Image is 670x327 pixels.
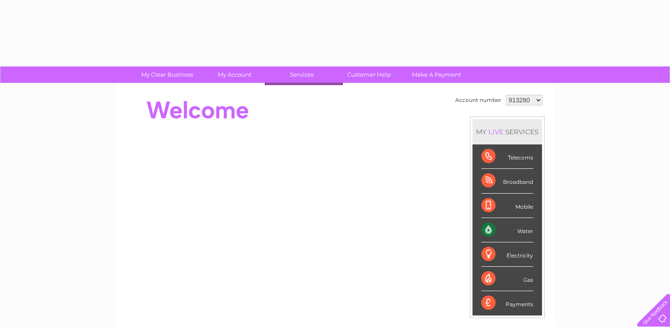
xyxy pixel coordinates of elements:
[481,194,533,218] div: Mobile
[453,93,503,108] td: Account number
[400,66,473,83] a: Make A Payment
[481,169,533,193] div: Broadband
[333,66,406,83] a: Customer Help
[481,144,533,169] div: Telecoms
[481,291,533,315] div: Payments
[481,267,533,291] div: Gas
[481,218,533,242] div: Water
[481,242,533,267] div: Electricity
[131,66,204,83] a: My Clear Business
[269,84,342,101] a: Telecoms
[265,66,338,83] a: Services
[472,119,542,144] div: MY SERVICES
[198,66,271,83] a: My Account
[487,128,505,136] div: LIVE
